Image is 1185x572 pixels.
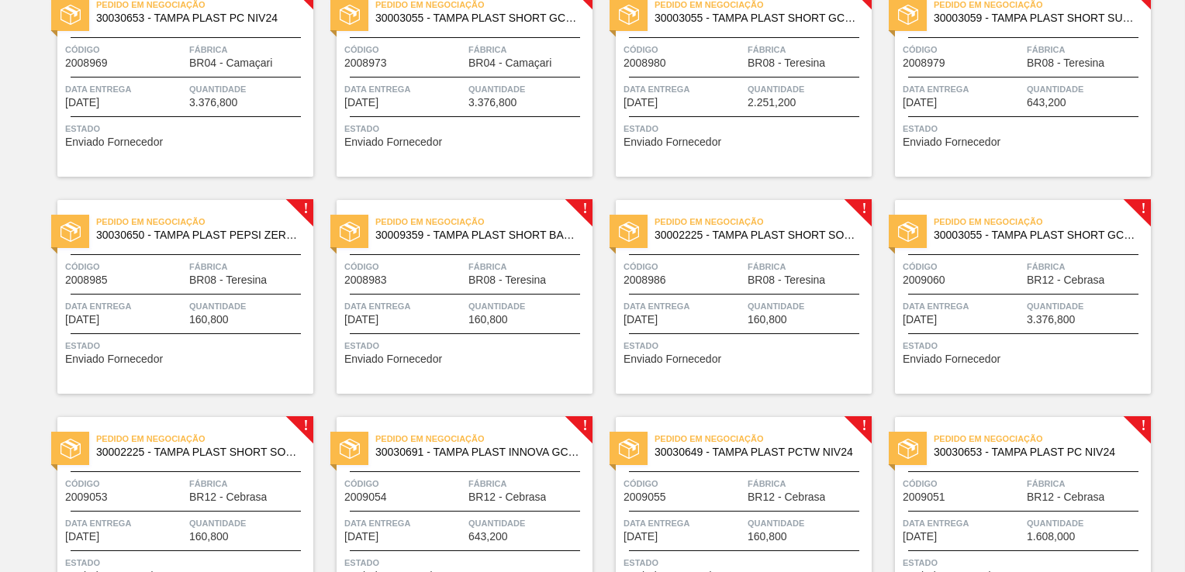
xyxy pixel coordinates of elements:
[624,338,868,353] span: Status
[344,81,465,97] span: Data entrega
[655,214,872,229] span: Pedido em Negociação
[96,431,313,446] span: Pedido em Negociação
[344,314,378,326] span: 11/10/2025
[655,431,872,446] span: Pedido em Negociação
[468,298,589,314] span: Quantidade
[468,274,546,286] span: BR08 - Teresina
[60,222,81,242] img: estado
[898,439,918,459] img: estado
[344,338,589,353] span: Status
[624,531,658,543] span: 14/10/2025
[903,121,1147,136] span: Status
[344,491,387,503] span: 2009054
[898,5,918,25] img: estado
[65,136,163,148] span: Enviado Fornecedor
[344,555,589,570] span: Status
[189,314,229,326] span: 160,800
[96,214,313,229] span: Pedido em Negociação
[1027,259,1147,274] span: Fábrica
[344,515,465,531] span: Data entrega
[1027,531,1075,543] span: 1.608,000
[1027,491,1104,503] span: BR12 - Cebrasa
[903,57,945,69] span: 2008979
[375,12,580,24] span: 30003055 - TAMPA PLAST SHORT GCA S/ LINER
[655,229,859,241] span: 30002225 - TAMPA PLAST SHORT SODA S/ LINER NIV21
[344,353,442,365] span: Enviado Fornecedor
[468,81,589,97] span: Quantidade
[468,476,589,491] span: Fábrica
[189,515,309,531] span: Quantidade
[619,222,639,242] img: estado
[344,42,465,57] span: Código
[340,5,360,25] img: estado
[189,57,272,69] span: BR04 - Camaçari
[344,531,378,543] span: 14/10/2025
[344,298,465,314] span: Data entrega
[619,439,639,459] img: estado
[375,446,580,458] span: 30030691 - TAMPA PLAST INNOVA GCA ZERO NIV24
[65,259,185,274] span: Código
[624,555,868,570] span: Status
[65,353,163,365] span: Enviado Fornecedor
[624,259,744,274] span: Código
[903,298,1023,314] span: Data entrega
[655,12,859,24] span: 30003055 - TAMPA PLAST SHORT GCA S/ LINER
[468,515,589,531] span: Quantidade
[748,57,825,69] span: BR08 - Teresina
[624,57,666,69] span: 2008980
[468,57,551,69] span: BR04 - Camaçari
[1027,274,1104,286] span: BR12 - Cebrasa
[344,274,387,286] span: 2008983
[624,136,721,148] span: Enviado Fornecedor
[903,555,1147,570] span: Status
[344,97,378,109] span: 10/10/2025
[65,274,108,286] span: 2008985
[748,274,825,286] span: BR08 - Teresina
[189,42,309,57] span: Fábrica
[1027,298,1147,314] span: Quantidade
[344,259,465,274] span: Código
[344,476,465,491] span: Código
[748,491,825,503] span: BR12 - Cebrasa
[65,491,108,503] span: 2009053
[65,515,185,531] span: Data entrega
[468,42,589,57] span: Fábrica
[903,259,1023,274] span: Código
[619,5,639,25] img: estado
[624,42,744,57] span: Código
[903,81,1023,97] span: Data entrega
[65,298,185,314] span: Data entrega
[96,446,301,458] span: 30002225 - TAMPA PLAST SHORT SODA S/ LINER NIV21
[903,531,937,543] span: 14/10/2025
[60,5,81,25] img: estado
[748,298,868,314] span: Quantidade
[748,476,868,491] span: Fábrica
[624,298,744,314] span: Data entrega
[748,97,796,109] span: 2.251,200
[903,42,1023,57] span: Código
[903,338,1147,353] span: Status
[903,476,1023,491] span: Código
[748,515,868,531] span: Quantidade
[34,200,313,394] a: !estadoPedido em Negociação30030650 - TAMPA PLAST PEPSI ZERO NIV24Código2008985FábricaBR08 - Tere...
[340,222,360,242] img: estado
[468,259,589,274] span: Fábrica
[624,81,744,97] span: Data entrega
[903,274,945,286] span: 2009060
[624,97,658,109] span: 11/10/2025
[903,136,1000,148] span: Enviado Fornecedor
[934,229,1138,241] span: 30003055 - TAMPA PLAST SHORT GCA S/ LINER
[344,121,589,136] span: Status
[468,97,516,109] span: 3.376,800
[189,531,229,543] span: 160,800
[934,431,1151,446] span: Pedido em Negociação
[624,274,666,286] span: 2008986
[624,121,868,136] span: Status
[65,42,185,57] span: Código
[748,259,868,274] span: Fábrica
[934,446,1138,458] span: 30030653 - TAMPA PLAST PC NIV24
[65,555,309,570] span: Status
[655,446,859,458] span: 30030649 - TAMPA PLAST PCTW NIV24
[1027,42,1147,57] span: Fábrica
[65,81,185,97] span: Data entrega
